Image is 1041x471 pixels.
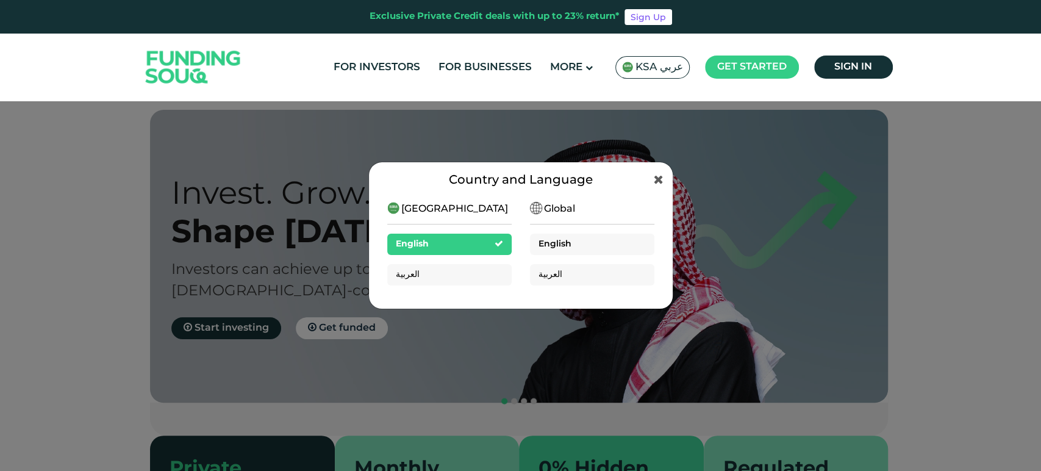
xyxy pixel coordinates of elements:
span: العربية [538,270,562,279]
a: Sign in [814,56,893,79]
span: English [538,240,571,248]
span: English [396,240,429,248]
div: Country and Language [387,171,654,190]
span: Global [544,202,575,217]
a: For Investors [331,57,423,77]
img: SA Flag [387,202,399,214]
span: العربية [396,270,420,279]
a: For Businesses [435,57,535,77]
img: Logo [134,37,253,98]
img: SA Flag [530,202,542,214]
span: More [550,62,582,73]
span: KSA عربي [635,60,683,74]
span: [GEOGRAPHIC_DATA] [401,202,508,217]
a: Sign Up [624,9,672,25]
div: Exclusive Private Credit deals with up to 23% return* [370,10,620,24]
span: Get started [717,62,787,71]
img: SA Flag [622,62,633,73]
span: Sign in [834,62,872,71]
